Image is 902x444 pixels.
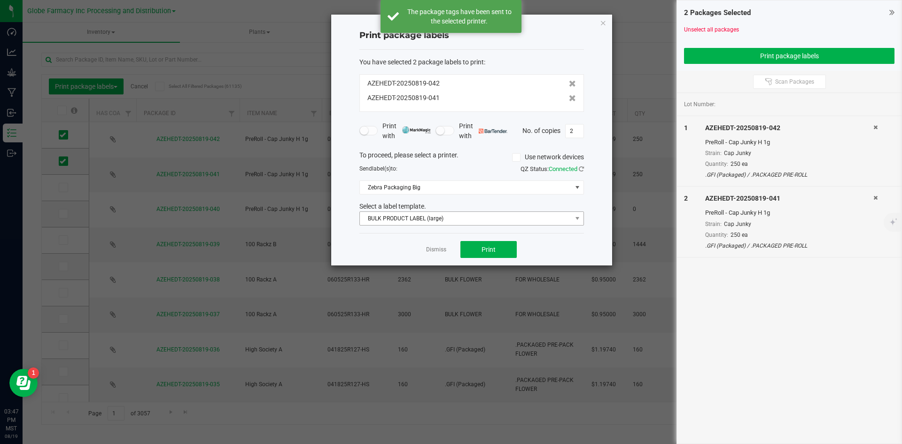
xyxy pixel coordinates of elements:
[684,48,894,64] button: Print package labels
[9,369,38,397] iframe: Resource center
[479,129,507,133] img: bartender.png
[367,93,440,103] span: AZEHEDT-20250819-041
[426,246,446,254] a: Dismiss
[775,78,814,86] span: Scan Packages
[684,100,715,109] span: Lot Number:
[359,30,584,42] h4: Print package labels
[512,152,584,162] label: Use network devices
[359,165,397,172] span: Send to:
[724,150,751,156] span: Cap Junky
[352,202,591,211] div: Select a label template.
[382,121,431,141] span: Print with
[705,241,873,250] div: .GFI (Packaged) / .PACKAGED PRE-ROLL
[359,58,484,66] span: You have selected 2 package labels to print
[684,124,688,132] span: 1
[684,26,739,33] a: Unselect all packages
[724,221,751,227] span: Cap Junky
[360,212,572,225] span: BULK PRODUCT LABEL (large)
[731,161,748,167] span: 250 ea
[404,7,514,26] div: The package tags have been sent to the selected printer.
[705,232,728,238] span: Quantity:
[352,150,591,164] div: To proceed, please select a printer.
[522,126,560,134] span: No. of copies
[367,78,440,88] span: AZEHEDT-20250819-042
[705,161,728,167] span: Quantity:
[460,241,517,258] button: Print
[705,194,873,203] div: AZEHEDT-20250819-041
[705,221,722,227] span: Strain:
[28,367,39,379] iframe: Resource center unread badge
[360,181,572,194] span: Zebra Packaging Big
[705,138,873,147] div: PreRoll - Cap Junky H 1g
[684,195,688,202] span: 2
[705,171,873,179] div: .GFI (Packaged) / .PACKAGED PRE-ROLL
[521,165,584,172] span: QZ Status:
[459,121,507,141] span: Print with
[482,246,496,253] span: Print
[549,165,577,172] span: Connected
[372,165,391,172] span: label(s)
[402,126,431,133] img: mark_magic_cybra.png
[705,208,873,218] div: PreRoll - Cap Junky H 1g
[705,123,873,133] div: AZEHEDT-20250819-042
[731,232,748,238] span: 250 ea
[359,57,584,67] div: :
[705,150,722,156] span: Strain:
